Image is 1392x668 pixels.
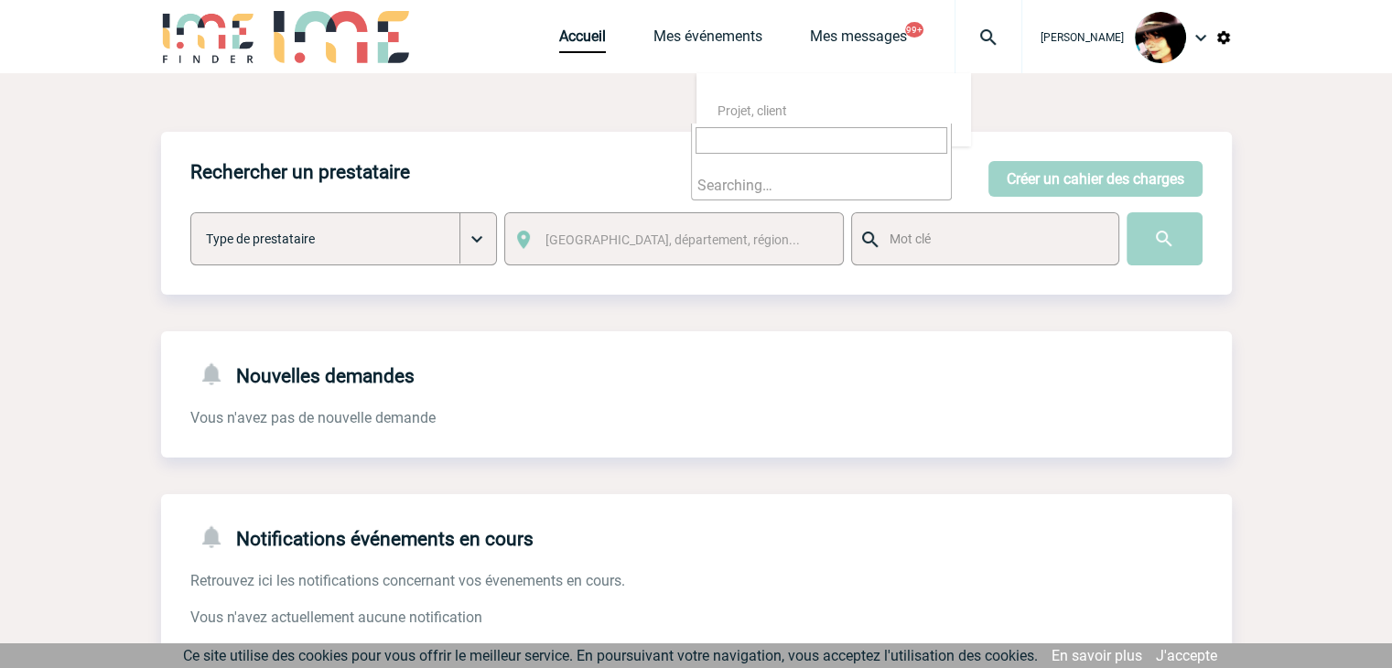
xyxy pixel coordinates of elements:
[190,523,534,550] h4: Notifications événements en cours
[692,171,951,199] li: Searching…
[718,103,787,118] span: Projet, client
[1127,212,1203,265] input: Submit
[545,232,800,247] span: [GEOGRAPHIC_DATA], département, région...
[198,361,236,387] img: notifications-24-px-g.png
[183,647,1038,664] span: Ce site utilise des cookies pour vous offrir le meilleur service. En poursuivant votre navigation...
[1135,12,1186,63] img: 101023-0.jpg
[1156,647,1217,664] a: J'accepte
[1052,647,1142,664] a: En savoir plus
[198,523,236,550] img: notifications-24-px-g.png
[905,22,923,38] button: 99+
[190,609,482,626] span: Vous n'avez actuellement aucune notification
[161,11,256,63] img: IME-Finder
[559,27,606,53] a: Accueil
[190,572,625,589] span: Retrouvez ici les notifications concernant vos évenements en cours.
[885,227,1102,251] input: Mot clé
[190,161,410,183] h4: Rechercher un prestataire
[190,409,436,426] span: Vous n'avez pas de nouvelle demande
[190,361,415,387] h4: Nouvelles demandes
[810,27,907,53] a: Mes messages
[653,27,762,53] a: Mes événements
[1041,31,1124,44] span: [PERSON_NAME]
